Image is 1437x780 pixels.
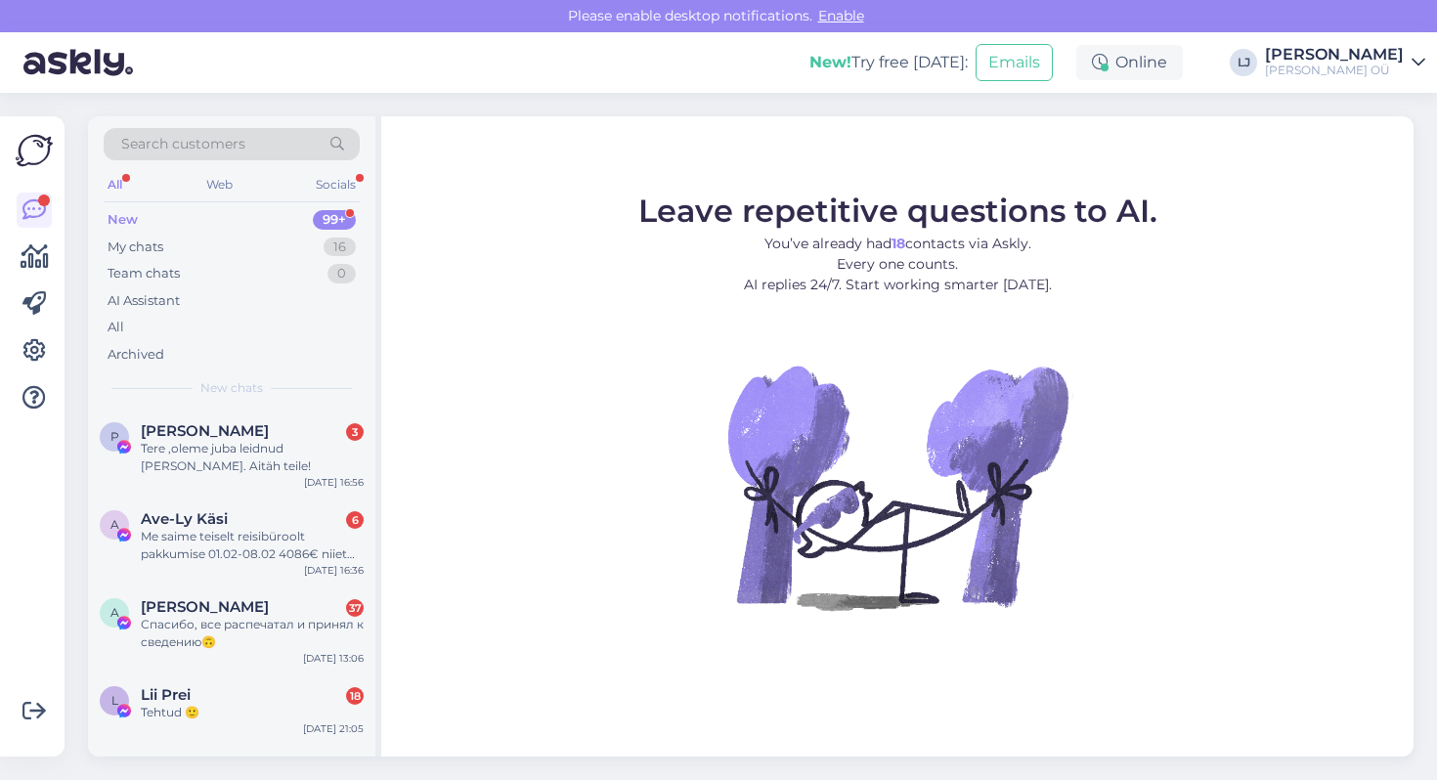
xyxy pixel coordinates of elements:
span: L [111,693,118,708]
div: Socials [312,172,360,197]
div: Try free [DATE]: [809,51,968,74]
div: [PERSON_NAME] [1265,47,1404,63]
div: [DATE] 16:36 [304,563,364,578]
div: New [108,210,138,230]
div: All [108,318,124,337]
img: Askly Logo [16,132,53,169]
span: Lii Prei [141,686,191,704]
div: Online [1076,45,1183,80]
div: Tere ,oleme juba leidnud [PERSON_NAME]. Aitäh teile! [141,440,364,475]
span: A [110,517,119,532]
span: Search customers [121,134,245,154]
div: 3 [346,423,364,441]
span: Enable [812,7,870,24]
button: Emails [976,44,1053,81]
div: All [104,172,126,197]
span: A [110,605,119,620]
div: [PERSON_NAME] OÜ [1265,63,1404,78]
div: [DATE] 21:05 [303,721,364,736]
div: Tehtud 🙂 [141,704,364,721]
p: You’ve already had contacts via Askly. Every one counts. AI replies 24/7. Start working smarter [... [638,234,1157,295]
a: [PERSON_NAME][PERSON_NAME] OÜ [1265,47,1425,78]
div: 6 [346,511,364,529]
div: 99+ [313,210,356,230]
div: Team chats [108,264,180,283]
span: Aleksandr Atm [141,598,269,616]
div: 16 [324,238,356,257]
div: Спасибо, все распечатал и принял к сведению🙃 [141,616,364,651]
div: Archived [108,345,164,365]
span: P [110,429,119,444]
img: No Chat active [721,311,1073,663]
div: AI Assistant [108,291,180,311]
div: LJ [1230,49,1257,76]
div: Me saime teiselt reisibüroolt pakkumise 01.02-08.02 4086€ niiet valime vist selle kahjuks seekord! [141,528,364,563]
div: Web [202,172,237,197]
b: 18 [892,235,905,252]
div: 37 [346,599,364,617]
b: New! [809,53,851,71]
span: New chats [200,379,263,397]
span: Ave-Ly Käsi [141,510,228,528]
div: 18 [346,687,364,705]
span: Leave repetitive questions to AI. [638,192,1157,230]
div: My chats [108,238,163,257]
div: 0 [327,264,356,283]
div: [DATE] 16:56 [304,475,364,490]
span: Piret Randjõe [141,422,269,440]
div: [DATE] 13:06 [303,651,364,666]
